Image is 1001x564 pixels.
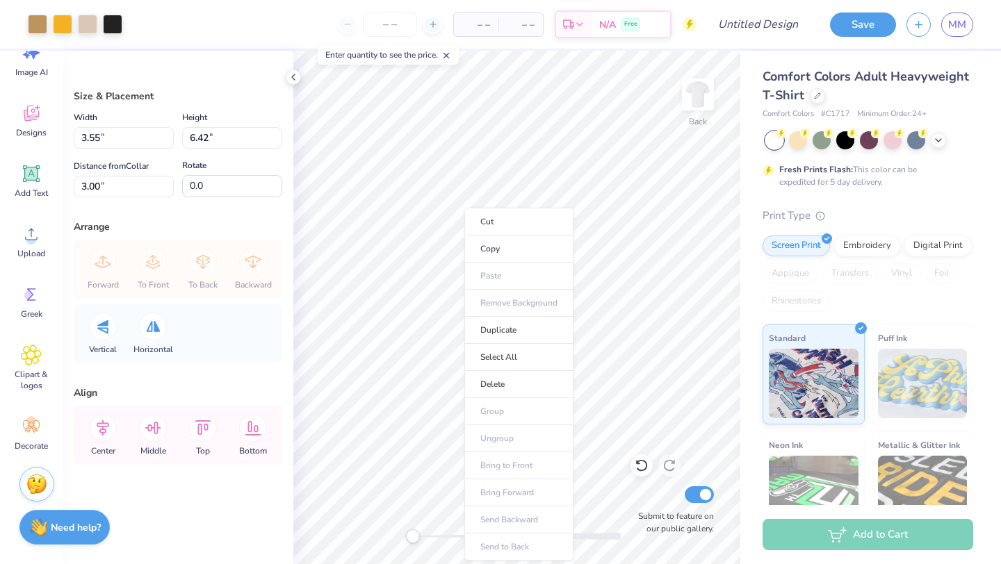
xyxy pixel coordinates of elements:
img: Back [684,81,712,108]
div: Arrange [74,219,282,234]
a: MM [941,13,973,37]
div: Align [74,385,282,400]
div: Embroidery [834,235,900,256]
span: N/A [599,17,616,32]
li: Copy [464,235,573,263]
span: Horizontal [133,344,173,355]
div: Foil [925,263,958,284]
span: Minimum Order: 24 + [857,108,927,120]
img: Standard [769,349,858,418]
div: Transfers [822,263,878,284]
li: Duplicate [464,317,573,344]
span: Greek [21,308,42,320]
span: Upload [17,248,45,259]
span: Middle [140,445,166,456]
label: Height [182,109,207,126]
span: Top [196,445,210,456]
div: Vinyl [882,263,921,284]
div: Rhinestones [763,291,830,312]
button: Save [830,13,896,37]
span: Metallic & Glitter Ink [878,438,960,452]
img: Metallic & Glitter Ink [878,456,968,525]
label: Width [74,109,97,126]
span: Puff Ink [878,331,907,345]
div: Screen Print [763,235,830,256]
input: – – [363,12,417,37]
input: Untitled Design [707,10,809,38]
div: Accessibility label [406,529,420,543]
span: Center [91,445,115,456]
span: Image AI [15,67,48,78]
strong: Fresh Prints Flash: [779,164,853,175]
span: – – [507,17,535,32]
div: Print Type [763,208,973,224]
label: Submit to feature on our public gallery. [630,510,714,535]
li: Cut [464,208,573,235]
div: Applique [763,263,818,284]
span: Bottom [239,445,267,456]
img: Neon Ink [769,456,858,525]
span: Vertical [89,344,117,355]
span: Decorate [15,440,48,451]
span: Designs [16,127,47,138]
label: Distance from Collar [74,158,149,174]
span: Add Text [15,188,48,199]
span: – – [462,17,490,32]
div: This color can be expedited for 5 day delivery. [779,163,950,188]
li: Select All [464,344,573,371]
span: MM [948,17,966,33]
span: Clipart & logos [8,369,54,391]
li: Delete [464,371,573,398]
span: Neon Ink [769,438,803,452]
div: Size & Placement [74,89,282,103]
strong: Need help? [51,521,101,534]
span: # C1717 [821,108,850,120]
span: Standard [769,331,806,345]
div: Back [689,115,707,128]
img: Puff Ink [878,349,968,418]
span: Free [624,19,637,29]
span: Comfort Colors [763,108,814,120]
div: Enter quantity to see the price. [318,45,459,65]
label: Rotate [182,157,206,174]
span: Comfort Colors Adult Heavyweight T-Shirt [763,68,969,103]
div: Digital Print [904,235,972,256]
